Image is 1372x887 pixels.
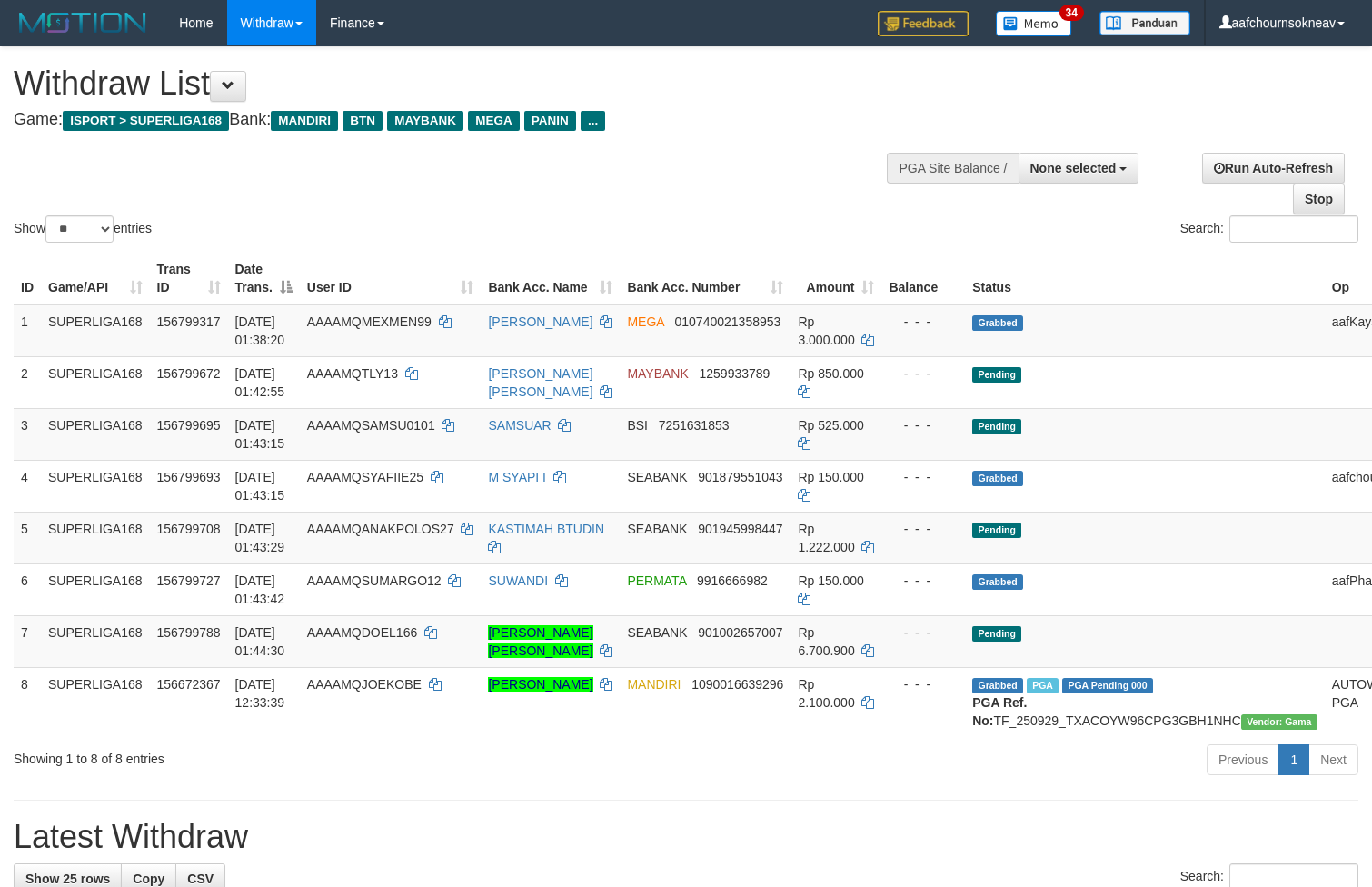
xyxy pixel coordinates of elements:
[889,313,958,331] div: - - -
[41,512,150,563] td: SUPERLIGA168
[581,111,605,131] span: ...
[14,667,41,737] td: 8
[627,522,687,536] span: SEABANK
[157,573,221,588] span: 156799727
[14,111,897,129] h4: Game: Bank:
[1202,153,1345,184] a: Run Auto-Refresh
[887,153,1018,184] div: PGA Site Balance /
[798,677,854,710] span: Rp 2.100.000
[699,366,770,381] span: Copy 1259933789 to clipboard
[524,111,576,131] span: PANIN
[798,625,854,658] span: Rp 6.700.900
[798,418,863,433] span: Rp 525.000
[889,675,958,693] div: - - -
[14,742,558,768] div: Showing 1 to 8 of 8 entries
[675,314,781,329] span: Copy 010740021358953 to clipboard
[889,572,958,590] div: - - -
[1241,714,1317,730] span: Vendor URL: https://trx31.1velocity.biz
[889,623,958,642] div: - - -
[972,471,1023,486] span: Grabbed
[150,253,228,304] th: Trans ID: activate to sort column ascending
[235,470,285,503] span: [DATE] 01:43:15
[798,314,854,347] span: Rp 3.000.000
[1019,153,1139,184] button: None selected
[798,366,863,381] span: Rp 850.000
[488,470,546,484] a: M SYAPI I
[235,573,285,606] span: [DATE] 01:43:42
[307,677,422,692] span: AAAAMQJOEKOBE
[481,253,620,304] th: Bank Acc. Name: activate to sort column ascending
[627,470,687,484] span: SEABANK
[157,366,221,381] span: 156799672
[41,304,150,357] td: SUPERLIGA168
[41,615,150,667] td: SUPERLIGA168
[965,253,1324,304] th: Status
[1293,184,1345,214] a: Stop
[488,418,551,433] a: SAMSUAR
[41,356,150,408] td: SUPERLIGA168
[798,573,863,588] span: Rp 150.000
[228,253,300,304] th: Date Trans.: activate to sort column descending
[157,677,221,692] span: 156672367
[157,470,221,484] span: 156799693
[14,819,1358,855] h1: Latest Withdraw
[1180,215,1358,243] label: Search:
[235,677,285,710] span: [DATE] 12:33:39
[41,563,150,615] td: SUPERLIGA168
[488,677,592,692] a: [PERSON_NAME]
[41,667,150,737] td: SUPERLIGA168
[187,872,214,886] span: CSV
[488,573,548,588] a: SUWANDI
[1099,11,1190,35] img: panduan.png
[627,677,681,692] span: MANDIRI
[14,215,152,243] label: Show entries
[488,522,604,536] a: KASTIMAH BTUDIN
[45,215,114,243] select: Showentries
[157,625,221,640] span: 156799788
[307,366,398,381] span: AAAAMQTLY13
[972,419,1021,434] span: Pending
[41,460,150,512] td: SUPERLIGA168
[307,573,442,588] span: AAAAMQSUMARGO12
[691,677,783,692] span: Copy 1090016639296 to clipboard
[14,304,41,357] td: 1
[698,470,782,484] span: Copy 901879551043 to clipboard
[157,522,221,536] span: 156799708
[235,418,285,451] span: [DATE] 01:43:15
[972,678,1023,693] span: Grabbed
[14,615,41,667] td: 7
[659,418,730,433] span: Copy 7251631853 to clipboard
[157,418,221,433] span: 156799695
[14,408,41,460] td: 3
[790,253,881,304] th: Amount: activate to sort column ascending
[878,11,969,36] img: Feedback.jpg
[63,111,229,131] span: ISPORT > SUPERLIGA168
[1308,744,1358,775] a: Next
[697,573,768,588] span: Copy 9916666982 to clipboard
[307,625,417,640] span: AAAAMQDOEL166
[14,9,152,36] img: MOTION_logo.png
[627,418,648,433] span: BSI
[307,418,435,433] span: AAAAMQSAMSU0101
[25,872,110,886] span: Show 25 rows
[468,111,520,131] span: MEGA
[488,625,592,658] a: [PERSON_NAME] [PERSON_NAME]
[698,522,782,536] span: Copy 901945998447 to clipboard
[307,522,454,536] span: AAAAMQANAKPOLOS27
[235,522,285,554] span: [DATE] 01:43:29
[1027,678,1059,693] span: Marked by aafsengchandara
[996,11,1072,36] img: Button%20Memo.svg
[343,111,383,131] span: BTN
[972,574,1023,590] span: Grabbed
[881,253,965,304] th: Balance
[235,314,285,347] span: [DATE] 01:38:20
[798,522,854,554] span: Rp 1.222.000
[1278,744,1309,775] a: 1
[1207,744,1279,775] a: Previous
[157,314,221,329] span: 156799317
[271,111,338,131] span: MANDIRI
[972,695,1027,728] b: PGA Ref. No:
[889,468,958,486] div: - - -
[488,314,592,329] a: [PERSON_NAME]
[14,512,41,563] td: 5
